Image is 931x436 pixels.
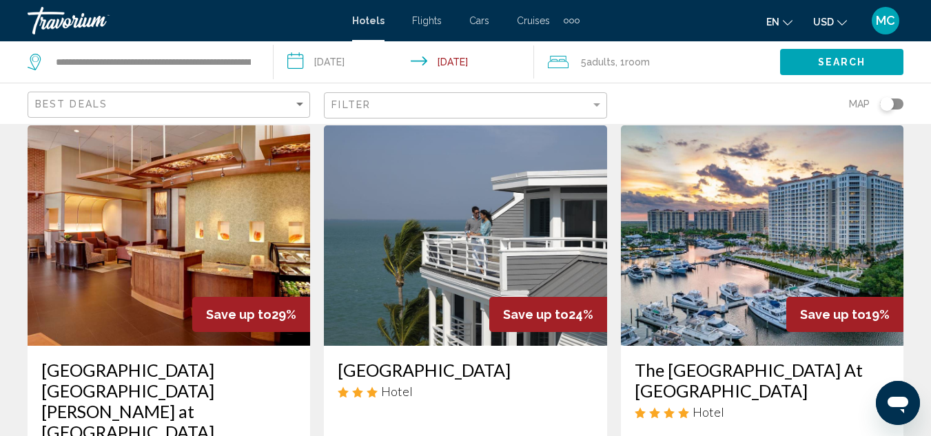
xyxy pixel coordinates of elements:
button: Toggle map [870,98,903,110]
span: USD [813,17,834,28]
span: Room [625,56,650,68]
button: Change currency [813,12,847,32]
button: Search [780,49,903,74]
button: Travelers: 5 adults, 0 children [534,41,780,83]
div: 4 star Hotel [635,404,890,419]
img: Hotel image [621,125,903,346]
span: Save up to [503,307,569,322]
a: Cruises [517,15,550,26]
img: Hotel image [28,125,310,346]
div: 29% [192,297,310,332]
span: MC [876,14,895,28]
a: Cars [469,15,489,26]
span: Adults [586,56,615,68]
a: Hotels [352,15,385,26]
span: 5 [581,52,615,72]
iframe: Button to launch messaging window [876,381,920,425]
span: Best Deals [35,98,108,110]
button: Filter [324,92,606,120]
span: Filter [331,99,371,110]
span: Hotel [381,384,413,399]
mat-select: Sort by [35,99,306,111]
button: Check-in date: Sep 19, 2025 Check-out date: Sep 21, 2025 [274,41,533,83]
a: [GEOGRAPHIC_DATA] [338,360,593,380]
span: , 1 [615,52,650,72]
span: Save up to [206,307,272,322]
span: Hotel [693,404,724,419]
button: Extra navigation items [564,10,580,32]
a: The [GEOGRAPHIC_DATA] At [GEOGRAPHIC_DATA] [635,360,890,401]
span: Map [849,94,870,114]
a: Flights [412,15,442,26]
button: Change language [766,12,792,32]
div: 19% [786,297,903,332]
div: 24% [489,297,607,332]
span: en [766,17,779,28]
a: Travorium [28,7,338,34]
img: Hotel image [324,125,606,346]
button: User Menu [868,6,903,35]
span: Search [818,57,866,68]
div: 3 star Hotel [338,384,593,399]
span: Save up to [800,307,866,322]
